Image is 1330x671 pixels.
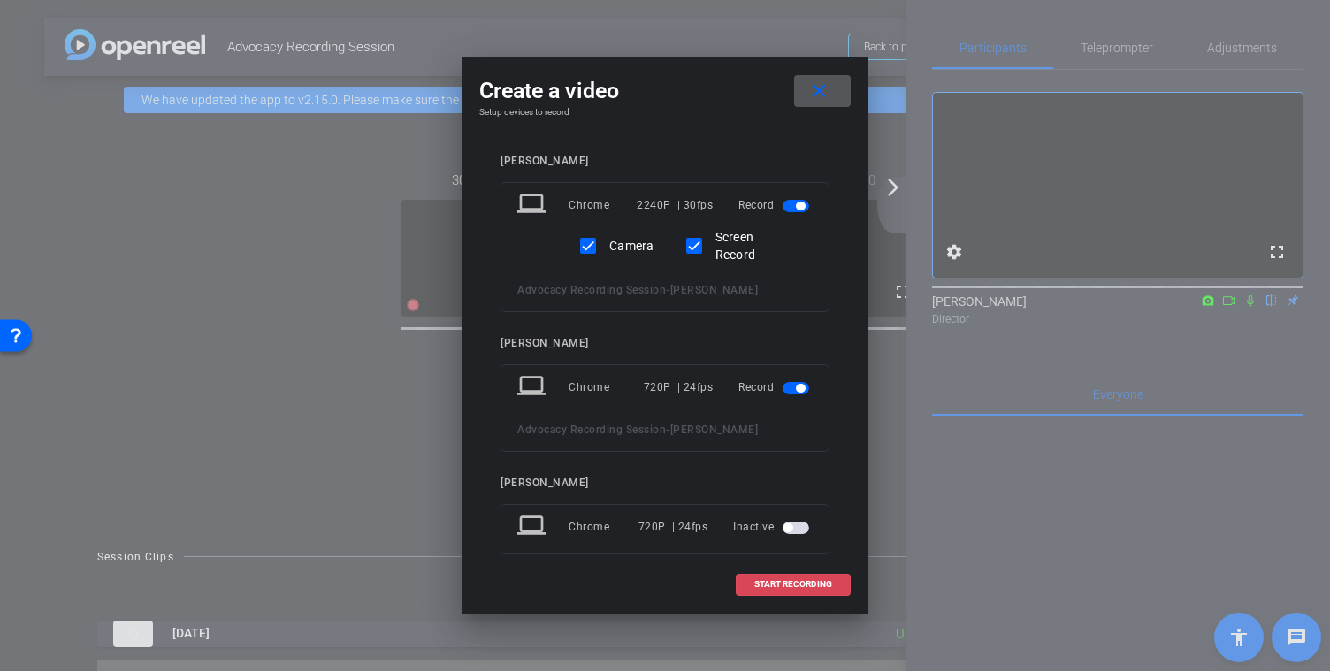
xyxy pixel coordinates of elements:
[666,423,670,436] span: -
[666,284,670,296] span: -
[637,189,713,221] div: 2240P | 30fps
[501,155,829,168] div: [PERSON_NAME]
[569,371,644,403] div: Chrome
[479,75,851,107] div: Create a video
[638,511,708,543] div: 720P | 24fps
[606,237,654,255] label: Camera
[738,189,813,221] div: Record
[712,228,791,263] label: Screen Record
[517,189,549,221] mat-icon: laptop
[670,423,759,436] span: [PERSON_NAME]
[670,284,759,296] span: [PERSON_NAME]
[569,511,638,543] div: Chrome
[808,80,830,103] mat-icon: close
[517,371,549,403] mat-icon: laptop
[569,189,637,221] div: Chrome
[501,477,829,490] div: [PERSON_NAME]
[738,371,813,403] div: Record
[517,511,549,543] mat-icon: laptop
[736,574,851,596] button: START RECORDING
[501,337,829,350] div: [PERSON_NAME]
[517,423,666,436] span: Advocacy Recording Session
[754,580,832,589] span: START RECORDING
[733,511,813,543] div: Inactive
[517,284,666,296] span: Advocacy Recording Session
[479,107,851,118] h4: Setup devices to record
[644,371,714,403] div: 720P | 24fps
